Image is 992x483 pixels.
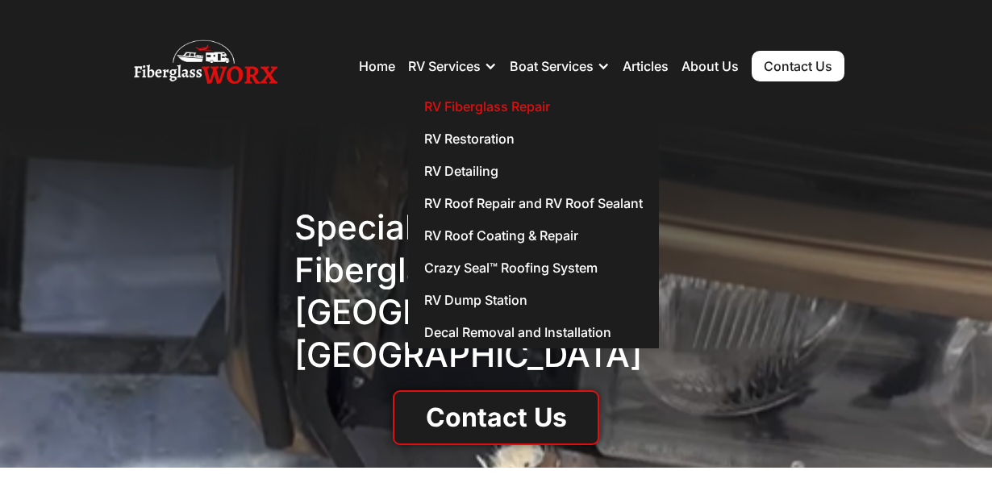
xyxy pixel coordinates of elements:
div: RV Services [408,42,497,90]
div: RV Services [408,58,481,74]
div: Boat Services [510,42,610,90]
a: Contact Us [752,51,844,81]
a: RV Restoration [408,123,659,155]
a: RV Detailing [408,155,659,187]
a: RV Roof Repair and RV Roof Sealant [408,187,659,219]
a: RV Roof Coating & Repair [408,219,659,252]
a: RV Dump Station [408,284,659,316]
h1: Specialized RV Fiberglass repair in [GEOGRAPHIC_DATA], [GEOGRAPHIC_DATA] [294,206,698,376]
a: Articles [623,58,669,74]
img: Fiberglass WorX – RV Repair, RV Roof & RV Detailing [134,34,277,98]
nav: RV Services [408,90,659,348]
a: Decal Removal and Installation [408,316,659,348]
a: About Us [681,58,739,74]
a: Crazy Seal™ Roofing System [408,252,659,284]
a: Contact Us [393,390,599,445]
a: RV Fiberglass Repair [408,90,659,123]
div: Boat Services [510,58,594,74]
a: Home [359,58,395,74]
